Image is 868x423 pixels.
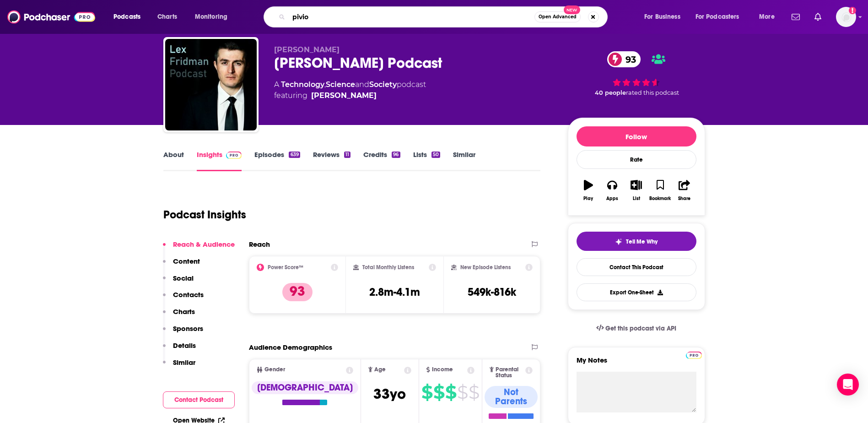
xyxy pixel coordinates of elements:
span: $ [457,385,468,400]
button: Bookmark [648,174,672,207]
img: Lex Fridman Podcast [165,39,257,130]
button: Sponsors [163,324,203,341]
span: $ [445,385,456,400]
img: tell me why sparkle [615,238,622,245]
a: Society [369,80,397,89]
div: 639 [289,152,300,158]
p: Similar [173,358,195,367]
div: Bookmark [649,196,671,201]
button: Details [163,341,196,358]
span: More [759,11,775,23]
button: Contacts [163,290,204,307]
span: For Podcasters [695,11,739,23]
img: Podchaser Pro [226,152,242,159]
div: Share [678,196,690,201]
h2: Power Score™ [268,264,303,271]
p: Content [173,257,200,266]
span: $ [469,385,479,400]
img: Podchaser Pro [686,352,702,359]
div: [DEMOGRAPHIC_DATA] [252,381,358,394]
span: and [355,80,369,89]
a: Show notifications dropdown [788,9,803,25]
button: Similar [163,358,195,375]
a: Technology [281,80,324,89]
a: Science [326,80,355,89]
button: Play [577,174,600,207]
div: Open Intercom Messenger [837,374,859,396]
button: Show profile menu [836,7,856,27]
p: Sponsors [173,324,203,333]
h3: 2.8m-4.1m [369,285,420,299]
h2: Reach [249,240,270,249]
span: Logged in as WE_Broadcast1 [836,7,856,27]
div: Play [583,196,593,201]
div: 96 [392,152,400,158]
a: Contact This Podcast [577,258,696,276]
p: 93 [282,283,313,301]
a: Reviews11 [313,150,350,171]
span: $ [433,385,444,400]
a: Similar [453,150,475,171]
span: New [564,5,580,14]
button: Charts [163,307,195,324]
span: 40 people [595,89,626,96]
button: open menu [107,10,152,24]
button: Export One-Sheet [577,283,696,301]
button: Contact Podcast [163,391,235,408]
span: Gender [264,367,285,373]
button: Content [163,257,200,274]
button: Follow [577,126,696,146]
a: Credits96 [363,150,400,171]
button: tell me why sparkleTell Me Why [577,232,696,251]
a: Show notifications dropdown [811,9,825,25]
span: Income [432,367,453,373]
h2: Total Monthly Listens [362,264,414,271]
button: Reach & Audience [163,240,235,257]
button: open menu [753,10,786,24]
span: rated this podcast [626,89,679,96]
input: Search podcasts, credits, & more... [289,10,534,24]
a: Episodes639 [254,150,300,171]
div: Rate [577,150,696,169]
h3: 549k-816k [468,285,516,299]
img: User Profile [836,7,856,27]
p: Charts [173,307,195,316]
button: Social [163,274,194,291]
span: featuring [274,90,426,101]
span: $ [421,385,432,400]
div: 93 40 peoplerated this podcast [568,45,705,102]
button: Open AdvancedNew [534,11,581,22]
div: List [633,196,640,201]
a: Charts [151,10,183,24]
h2: Audience Demographics [249,343,332,352]
span: Monitoring [195,11,227,23]
div: 11 [344,152,350,158]
span: 33 yo [373,385,406,403]
label: My Notes [577,356,696,372]
span: Tell Me Why [626,238,658,245]
button: List [624,174,648,207]
span: Get this podcast via API [605,325,676,332]
button: open menu [690,10,753,24]
a: Get this podcast via API [589,317,684,340]
a: Pro website [686,350,702,359]
img: Podchaser - Follow, Share and Rate Podcasts [7,8,95,26]
span: Parental Status [496,367,524,379]
span: 93 [616,51,641,67]
span: Open Advanced [539,15,577,19]
p: Details [173,341,196,350]
button: Share [672,174,696,207]
span: Age [374,367,386,373]
button: open menu [638,10,692,24]
a: Lex Fridman [311,90,377,101]
a: About [163,150,184,171]
span: [PERSON_NAME] [274,45,340,54]
p: Reach & Audience [173,240,235,249]
button: open menu [189,10,239,24]
span: , [324,80,326,89]
p: Contacts [173,290,204,299]
h2: New Episode Listens [460,264,511,271]
p: Social [173,274,194,282]
h1: Podcast Insights [163,208,246,222]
